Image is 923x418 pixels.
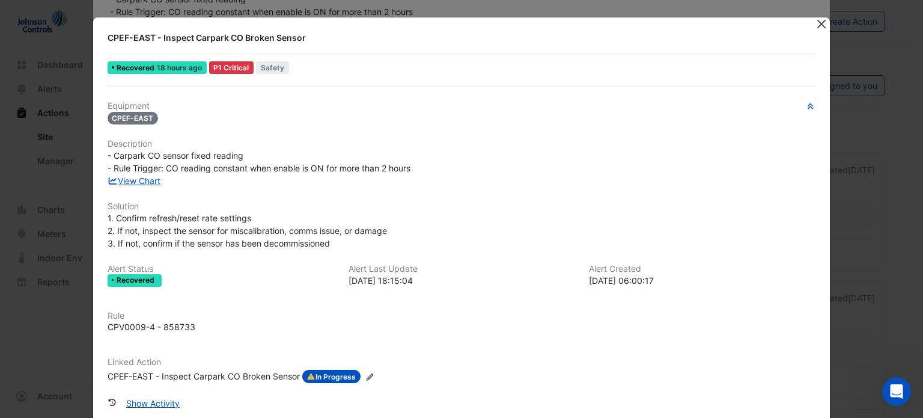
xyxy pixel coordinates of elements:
[882,377,911,406] iframe: Intercom live chat
[349,264,575,274] h6: Alert Last Update
[46,132,204,144] div: View tasks assigned to you
[22,128,218,147] div: View tasks assigned to you
[108,370,300,383] div: CPEF-EAST - Inspect Carpark CO Broken Sensor
[46,224,204,236] div: Invite team
[22,220,218,239] div: 3Invite team
[17,337,42,346] span: Home
[302,370,361,383] span: In Progress
[46,244,209,256] div: For example:
[12,81,60,94] p: 2 of 3 done
[147,81,228,94] p: About 1 minute left
[22,174,218,193] div: Add a photo to a task
[209,61,254,74] div: P1 Critical
[157,63,202,72] span: Thu 21-Aug-2025 18:15 AEST
[46,281,209,307] div: 2. BMS account manager or technician
[365,372,374,381] fa-icon: Edit Linked Action
[108,321,195,333] div: CPV0009-4 - 858733
[60,307,120,355] button: Tasks
[46,178,204,190] div: Add a photo to a task
[108,101,816,111] h6: Equipment
[108,150,410,173] span: - Carpark CO sensor fixed reading - Rule Trigger: CO reading constant when enable is ON for more ...
[108,32,802,44] div: CPEF-EAST - Inspect Carpark CO Broken Sensor
[180,307,240,355] button: Help
[589,264,815,274] h6: Alert Created
[46,256,209,281] div: 1. Mechanical account manager or technician
[589,274,815,287] div: [DATE] 06:00:17
[108,201,816,212] h6: Solution
[77,337,103,346] span: Tasks
[211,5,233,26] div: Close
[108,311,816,321] h6: Rule
[102,5,141,26] h1: Tasks
[108,139,816,149] h6: Description
[130,337,171,346] span: Messages
[815,17,827,30] button: Close
[117,64,157,72] span: Recovered
[108,357,816,367] h6: Linked Action
[17,46,224,68] div: Getting Started
[108,176,161,186] a: View Chart
[256,61,289,74] span: Safety
[118,393,187,414] button: Show Activity
[108,213,387,248] span: 1. Confirm refresh/reset rate settings 2. If not, inspect the sensor for miscalibration, comms is...
[108,264,334,274] h6: Alert Status
[349,274,575,287] div: [DATE] 18:15:04
[108,112,159,124] span: CPEF-EAST
[120,307,180,355] button: Messages
[117,277,157,284] span: Recovered
[201,337,220,346] span: Help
